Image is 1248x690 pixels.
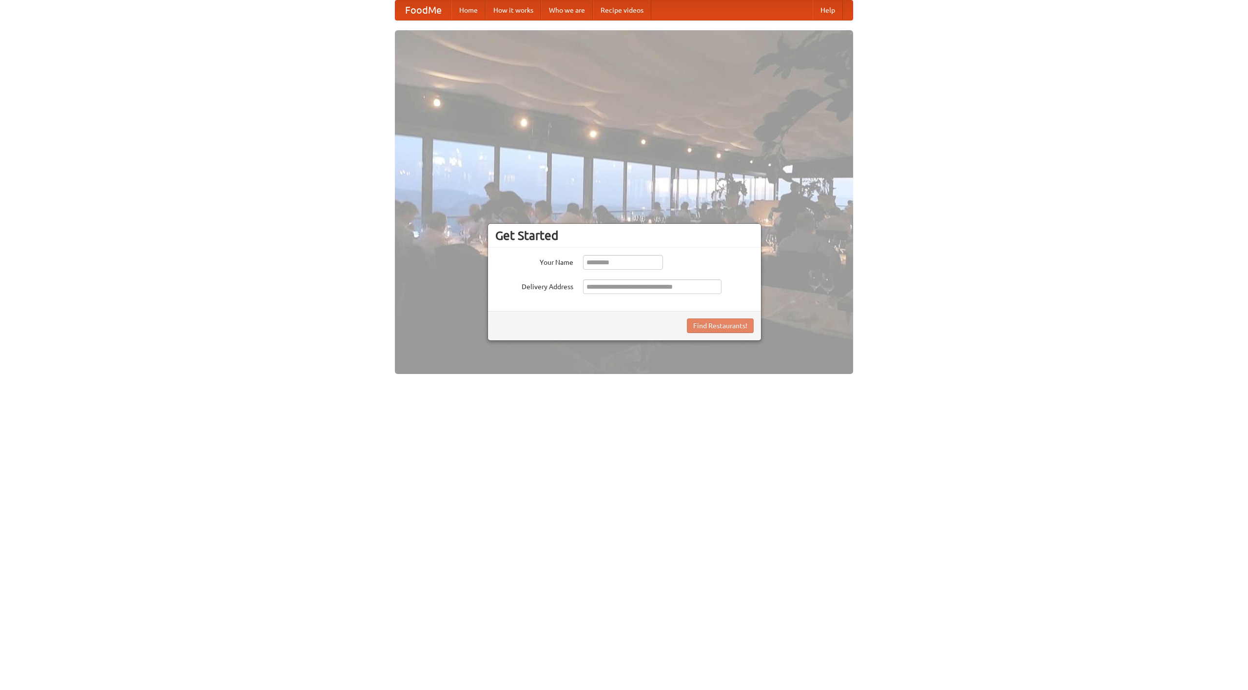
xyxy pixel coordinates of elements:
a: Home [451,0,486,20]
button: Find Restaurants! [687,318,754,333]
a: How it works [486,0,541,20]
a: Recipe videos [593,0,651,20]
a: FoodMe [395,0,451,20]
label: Your Name [495,255,573,267]
a: Who we are [541,0,593,20]
label: Delivery Address [495,279,573,292]
h3: Get Started [495,228,754,243]
a: Help [813,0,843,20]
